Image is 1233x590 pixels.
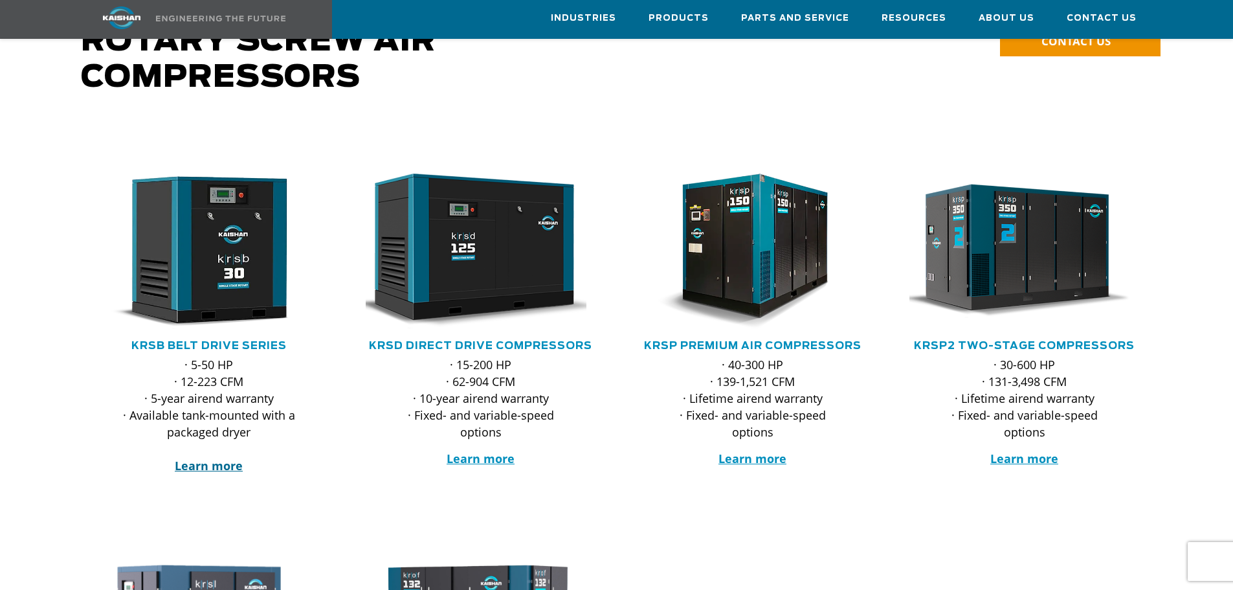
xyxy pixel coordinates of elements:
a: Industries [551,1,616,36]
p: · 15-200 HP · 62-904 CFM · 10-year airend warranty · Fixed- and variable-speed options [392,356,570,440]
img: krsp150 [628,174,858,329]
a: KRSP Premium Air Compressors [644,341,861,351]
a: Resources [882,1,946,36]
a: Learn more [718,451,786,466]
span: Contact Us [1067,11,1137,26]
img: krsb30 [84,174,315,329]
a: KRSD Direct Drive Compressors [369,341,592,351]
a: CONTACT US [1000,27,1161,56]
span: Products [649,11,709,26]
img: krsd125 [356,174,586,329]
span: Industries [551,11,616,26]
p: · 30-600 HP · 131-3,498 CFM · Lifetime airend warranty · Fixed- and variable-speed options [935,356,1114,440]
a: Learn more [175,458,243,473]
span: Parts and Service [741,11,849,26]
a: Learn more [990,451,1058,466]
div: krsp350 [909,174,1140,329]
a: Products [649,1,709,36]
a: About Us [979,1,1034,36]
img: kaishan logo [73,6,170,29]
span: CONTACT US [1041,34,1111,49]
p: · 5-50 HP · 12-223 CFM · 5-year airend warranty · Available tank-mounted with a packaged dryer [120,356,298,474]
img: krsp350 [900,174,1130,329]
div: krsb30 [94,174,324,329]
span: Resources [882,11,946,26]
div: krsp150 [638,174,868,329]
a: Parts and Service [741,1,849,36]
div: krsd125 [366,174,596,329]
a: KRSB Belt Drive Series [131,341,287,351]
p: · 40-300 HP · 139-1,521 CFM · Lifetime airend warranty · Fixed- and variable-speed options [663,356,842,440]
span: About Us [979,11,1034,26]
a: Contact Us [1067,1,1137,36]
a: Learn more [447,451,515,466]
a: KRSP2 Two-Stage Compressors [914,341,1135,351]
img: Engineering the future [156,16,285,21]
